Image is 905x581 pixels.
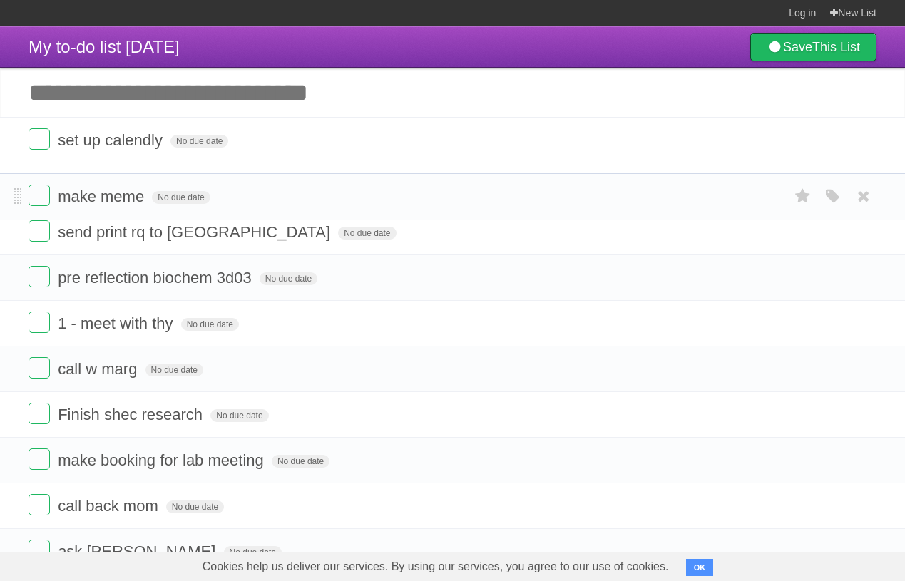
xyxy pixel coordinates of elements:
[29,540,50,561] label: Done
[58,269,255,287] span: pre reflection biochem 3d03
[58,131,166,149] span: set up calendly
[145,364,203,376] span: No due date
[188,552,683,581] span: Cookies help us deliver our services. By using our services, you agree to our use of cookies.
[170,135,228,148] span: No due date
[58,406,206,423] span: Finish shec research
[224,546,282,559] span: No due date
[58,497,162,515] span: call back mom
[58,314,176,332] span: 1 - meet with thy
[686,559,714,576] button: OK
[58,187,148,205] span: make meme
[58,360,140,378] span: call w marg
[29,403,50,424] label: Done
[272,455,329,468] span: No due date
[58,223,334,241] span: send print rq to [GEOGRAPHIC_DATA]
[29,312,50,333] label: Done
[789,185,817,208] label: Star task
[181,318,239,331] span: No due date
[29,220,50,242] label: Done
[58,451,267,469] span: make booking for lab meeting
[210,409,268,422] span: No due date
[152,191,210,204] span: No due date
[29,357,50,379] label: Done
[58,543,219,560] span: ask [PERSON_NAME]
[812,40,860,54] b: This List
[750,33,876,61] a: SaveThis List
[29,128,50,150] label: Done
[29,266,50,287] label: Done
[260,272,317,285] span: No due date
[29,185,50,206] label: Done
[29,494,50,515] label: Done
[29,37,180,56] span: My to-do list [DATE]
[338,227,396,240] span: No due date
[29,448,50,470] label: Done
[166,500,224,513] span: No due date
